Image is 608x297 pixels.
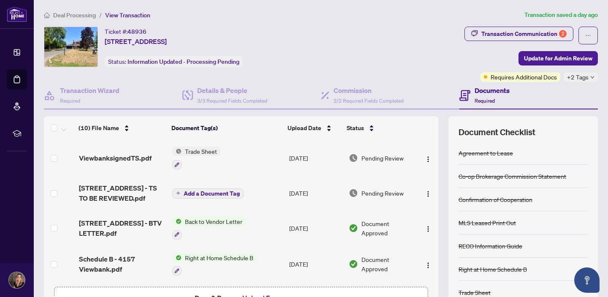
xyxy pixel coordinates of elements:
button: Update for Admin Review [518,51,598,65]
span: Back to Vendor Letter [182,217,246,226]
td: [DATE] [286,140,345,176]
td: [DATE] [286,210,345,246]
img: Status Icon [172,147,182,156]
span: Document Checklist [459,126,535,138]
span: Add a Document Tag [184,191,240,196]
div: Right at Home Schedule B [459,264,527,274]
span: Update for Admin Review [524,52,592,65]
div: Agreement to Lease [459,148,513,158]
span: (10) File Name [79,123,119,133]
img: Status Icon [172,253,182,262]
h4: Details & People [197,85,267,95]
span: Document Approved [361,219,414,237]
img: Status Icon [172,217,182,226]
img: Profile Icon [9,272,25,288]
span: +2 Tags [567,72,589,82]
th: Document Tag(s) [168,116,284,140]
span: Deal Processing [53,11,96,19]
img: Logo [425,191,432,197]
th: Upload Date [284,116,343,140]
button: Logo [421,257,435,271]
td: [DATE] [286,176,345,210]
span: [STREET_ADDRESS] - TS TO BE REVIEWED.pdf [79,183,166,203]
img: logo [7,6,27,22]
article: Transaction saved a day ago [524,10,598,20]
span: Document Approved [361,255,414,273]
span: Required [475,98,495,104]
button: Logo [421,221,435,235]
img: Logo [425,226,432,232]
th: (10) File Name [75,116,168,140]
td: [DATE] [286,246,345,283]
span: Upload Date [288,123,321,133]
span: Pending Review [361,188,404,198]
div: Ticket #: [105,27,147,36]
div: Confirmation of Cooperation [459,195,532,204]
span: Pending Review [361,153,404,163]
span: 3/3 Required Fields Completed [197,98,267,104]
span: Right at Home Schedule B [182,253,257,262]
h4: Commission [334,85,404,95]
li: / [99,10,102,20]
div: Trade Sheet [459,288,491,297]
button: Add a Document Tag [172,188,244,199]
button: Add a Document Tag [172,188,244,199]
span: [STREET_ADDRESS] [105,36,167,46]
span: ViewbanksignedTS.pdf [79,153,152,163]
img: Logo [425,262,432,269]
span: 2/2 Required Fields Completed [334,98,404,104]
span: down [590,75,594,79]
div: RECO Information Guide [459,241,522,251]
span: Status [347,123,364,133]
h4: Documents [475,85,510,95]
span: Required [60,98,80,104]
button: Status IconBack to Vendor Letter [172,217,246,240]
button: Status IconRight at Home Schedule B [172,253,257,276]
span: Schedule B - 4157 Viewbank.pdf [79,254,166,274]
button: Status IconTrade Sheet [172,147,220,169]
span: ellipsis [585,33,591,38]
button: Transaction Communication2 [464,27,573,41]
img: Logo [425,156,432,163]
div: Status: [105,56,243,67]
span: home [44,12,50,18]
div: 2 [559,30,567,38]
span: View Transaction [105,11,150,19]
div: Co-op Brokerage Commission Statement [459,172,566,181]
h4: Transaction Wizard [60,85,119,95]
img: Document Status [349,223,358,233]
img: Document Status [349,259,358,269]
div: Transaction Communication [481,27,567,41]
button: Logo [421,186,435,200]
button: Logo [421,151,435,165]
span: Trade Sheet [182,147,220,156]
span: Requires Additional Docs [491,72,557,82]
th: Status [343,116,415,140]
span: 48936 [128,28,147,35]
span: plus [176,191,180,195]
span: Information Updated - Processing Pending [128,58,239,65]
img: IMG-X12336056_1.jpg [44,27,98,67]
img: Document Status [349,153,358,163]
button: Open asap [574,267,600,293]
div: MLS Leased Print Out [459,218,516,227]
img: Document Status [349,188,358,198]
span: [STREET_ADDRESS] - BTV LETTER.pdf [79,218,166,238]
